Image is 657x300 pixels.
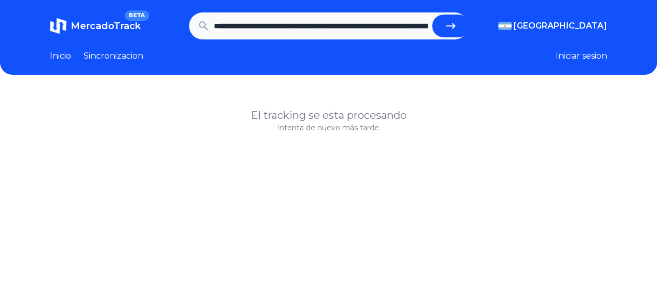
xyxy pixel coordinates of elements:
span: MercadoTrack [71,20,141,32]
p: Intenta de nuevo más tarde. [50,122,607,133]
button: Iniciar sesion [556,50,607,62]
span: BETA [125,10,149,21]
a: Inicio [50,50,71,62]
img: Argentina [498,22,512,30]
h1: El tracking se esta procesando [50,108,607,122]
button: [GEOGRAPHIC_DATA] [498,20,607,32]
a: Sincronizacion [84,50,143,62]
img: MercadoTrack [50,18,66,34]
a: MercadoTrackBETA [50,18,141,34]
span: [GEOGRAPHIC_DATA] [514,20,607,32]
